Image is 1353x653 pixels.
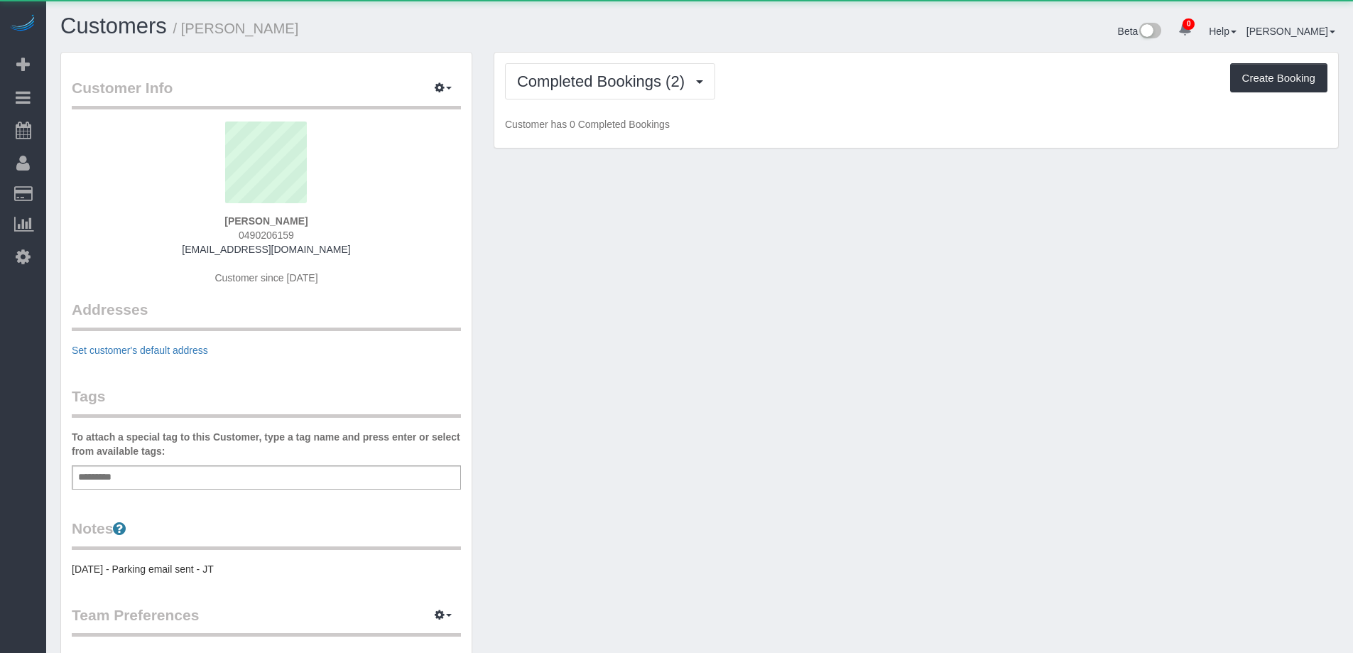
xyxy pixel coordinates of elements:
a: Set customer's default address [72,345,208,356]
legend: Tags [72,386,461,418]
span: Completed Bookings (2) [517,72,692,90]
small: / [PERSON_NAME] [173,21,299,36]
img: Automaid Logo [9,14,37,34]
label: To attach a special tag to this Customer, type a tag name and press enter or select from availabl... [72,430,461,458]
legend: Notes [72,518,461,550]
button: Completed Bookings (2) [505,63,715,99]
span: 0 [1183,18,1195,30]
a: [PERSON_NAME] [1246,26,1335,37]
img: New interface [1138,23,1161,41]
strong: [PERSON_NAME] [224,215,308,227]
p: Customer has 0 Completed Bookings [505,117,1327,131]
pre: [DATE] - Parking email sent - JT [72,562,461,576]
a: Beta [1118,26,1162,37]
a: [EMAIL_ADDRESS][DOMAIN_NAME] [182,244,350,255]
a: Customers [60,14,167,38]
legend: Customer Info [72,77,461,109]
button: Create Booking [1230,63,1327,93]
span: Customer since [DATE] [214,272,317,284]
legend: Team Preferences [72,605,461,637]
span: 0490206159 [239,230,294,241]
a: Help [1209,26,1237,37]
a: 0 [1171,14,1199,45]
